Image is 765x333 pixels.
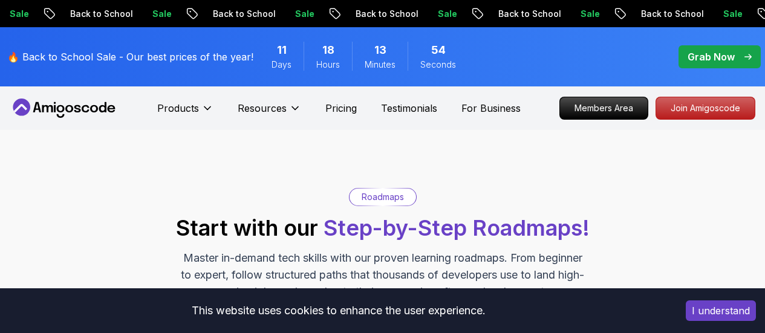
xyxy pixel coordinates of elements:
[176,216,590,240] h2: Start with our
[560,97,648,119] p: Members Area
[686,300,756,321] button: Accept cookies
[180,250,586,300] p: Master in-demand tech skills with our proven learning roadmaps. From beginner to expert, follow s...
[713,8,752,20] p: Sale
[60,8,142,20] p: Back to School
[488,8,570,20] p: Back to School
[238,101,301,125] button: Resources
[381,101,437,115] a: Testimonials
[285,8,324,20] p: Sale
[316,59,340,71] span: Hours
[374,42,386,59] span: 13 Minutes
[157,101,199,115] p: Products
[7,50,253,64] p: 🔥 Back to School Sale - Our best prices of the year!
[570,8,609,20] p: Sale
[431,42,446,59] span: 54 Seconds
[631,8,713,20] p: Back to School
[420,59,456,71] span: Seconds
[365,59,396,71] span: Minutes
[656,97,755,119] p: Join Amigoscode
[345,8,428,20] p: Back to School
[272,59,291,71] span: Days
[428,8,466,20] p: Sale
[362,191,404,203] p: Roadmaps
[238,101,287,115] p: Resources
[461,101,521,115] a: For Business
[203,8,285,20] p: Back to School
[559,97,648,120] a: Members Area
[142,8,181,20] p: Sale
[656,97,755,120] a: Join Amigoscode
[277,42,287,59] span: 11 Days
[9,297,668,324] div: This website uses cookies to enhance the user experience.
[322,42,334,59] span: 18 Hours
[325,101,357,115] a: Pricing
[688,50,735,64] p: Grab Now
[324,215,590,241] span: Step-by-Step Roadmaps!
[157,101,213,125] button: Products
